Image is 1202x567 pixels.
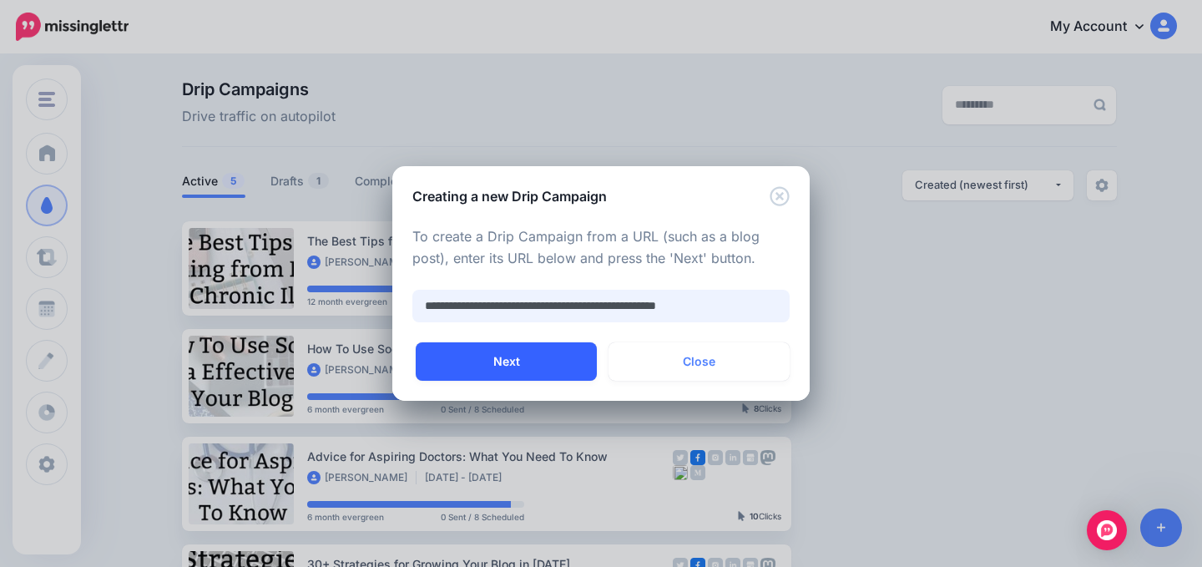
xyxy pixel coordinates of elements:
[1087,510,1127,550] div: Open Intercom Messenger
[412,186,607,206] h5: Creating a new Drip Campaign
[609,342,790,381] button: Close
[770,186,790,207] button: Close
[416,342,597,381] button: Next
[412,226,790,270] p: To create a Drip Campaign from a URL (such as a blog post), enter its URL below and press the 'Ne...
